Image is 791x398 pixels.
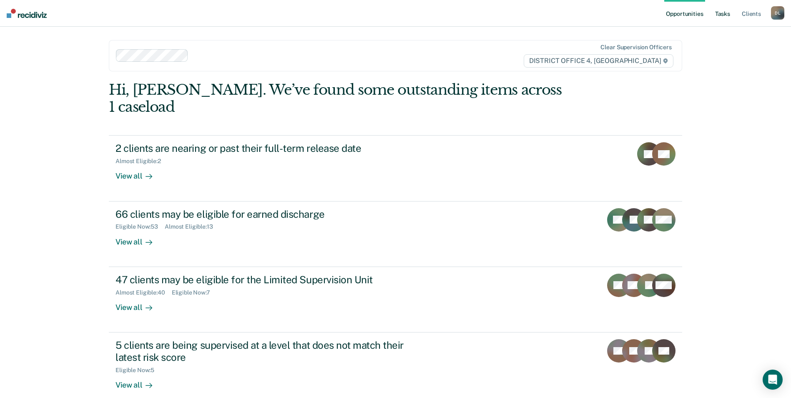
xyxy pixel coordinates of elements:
[116,165,162,181] div: View all
[116,142,408,154] div: 2 clients are nearing or past their full-term release date
[172,289,217,296] div: Eligible Now : 7
[116,289,172,296] div: Almost Eligible : 40
[116,208,408,220] div: 66 clients may be eligible for earned discharge
[116,373,162,390] div: View all
[116,274,408,286] div: 47 clients may be eligible for the Limited Supervision Unit
[116,158,168,165] div: Almost Eligible : 2
[165,223,220,230] div: Almost Eligible : 13
[116,223,165,230] div: Eligible Now : 53
[763,370,783,390] div: Open Intercom Messenger
[771,6,784,20] div: D L
[116,367,161,374] div: Eligible Now : 5
[116,296,162,312] div: View all
[771,6,784,20] button: DL
[600,44,671,51] div: Clear supervision officers
[116,230,162,247] div: View all
[109,202,682,267] a: 66 clients may be eligible for earned dischargeEligible Now:53Almost Eligible:13View all
[116,339,408,363] div: 5 clients are being supervised at a level that does not match their latest risk score
[7,9,47,18] img: Recidiviz
[109,135,682,201] a: 2 clients are nearing or past their full-term release dateAlmost Eligible:2View all
[524,54,673,68] span: DISTRICT OFFICE 4, [GEOGRAPHIC_DATA]
[109,267,682,333] a: 47 clients may be eligible for the Limited Supervision UnitAlmost Eligible:40Eligible Now:7View all
[109,81,568,116] div: Hi, [PERSON_NAME]. We’ve found some outstanding items across 1 caseload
